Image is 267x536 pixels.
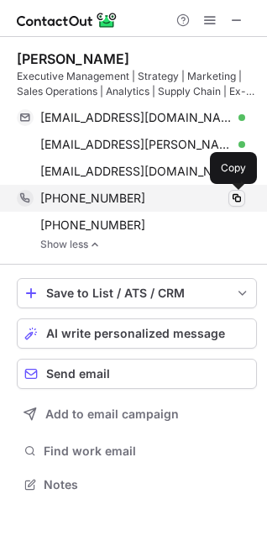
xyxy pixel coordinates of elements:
span: AI write personalized message [46,327,225,340]
button: Send email [17,359,257,389]
span: Add to email campaign [45,407,179,421]
span: [PHONE_NUMBER] [40,191,145,206]
span: Find work email [44,444,250,459]
button: Notes [17,473,257,497]
span: [PHONE_NUMBER] [40,218,145,233]
span: [EMAIL_ADDRESS][PERSON_NAME][DOMAIN_NAME] [40,137,233,152]
span: Notes [44,477,250,492]
span: [EMAIL_ADDRESS][DOMAIN_NAME] [40,110,233,125]
span: Send email [46,367,110,381]
button: save-profile-one-click [17,278,257,308]
div: [PERSON_NAME] [17,50,129,67]
div: Save to List / ATS / CRM [46,286,228,300]
button: Find work email [17,439,257,463]
span: [EMAIL_ADDRESS][DOMAIN_NAME] [40,164,233,179]
button: AI write personalized message [17,318,257,349]
div: Executive Management | Strategy | Marketing | Sales Operations | Analytics | Supply Chain | Ex-BCG [17,69,257,99]
img: ContactOut v5.3.10 [17,10,118,30]
button: Add to email campaign [17,399,257,429]
a: Show less [40,239,257,250]
img: - [90,239,100,250]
